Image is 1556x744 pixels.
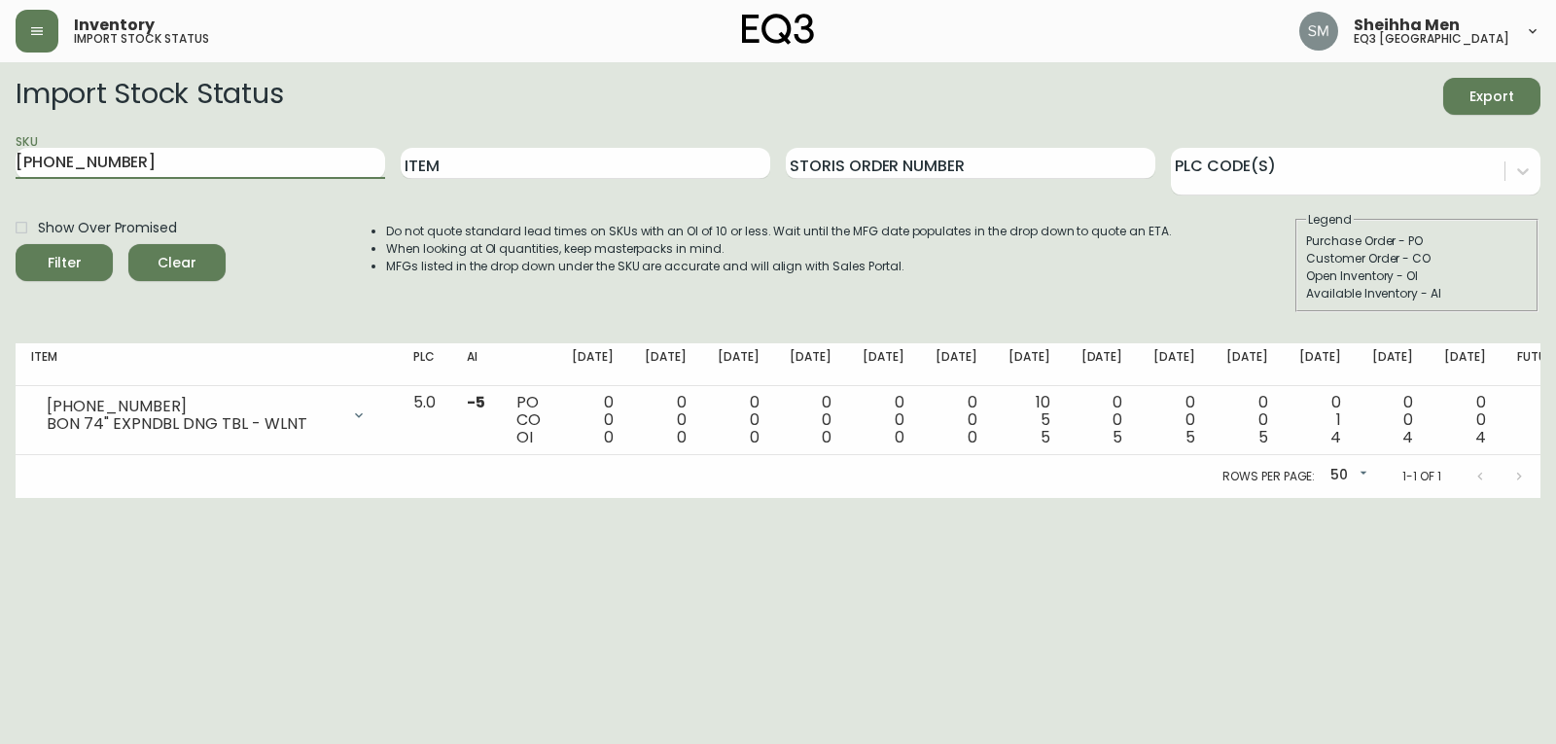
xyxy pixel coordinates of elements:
[47,415,339,433] div: BON 74" EXPNDBL DNG TBL - WLNT
[1306,250,1528,267] div: Customer Order - CO
[1226,394,1268,446] div: 0 0
[750,426,760,448] span: 0
[863,394,904,446] div: 0 0
[398,386,451,455] td: 5.0
[1372,394,1414,446] div: 0 0
[1330,426,1341,448] span: 4
[993,343,1066,386] th: [DATE]
[822,426,831,448] span: 0
[1306,267,1528,285] div: Open Inventory - OI
[556,343,629,386] th: [DATE]
[16,343,398,386] th: Item
[74,18,155,33] span: Inventory
[1041,426,1050,448] span: 5
[677,426,687,448] span: 0
[1081,394,1123,446] div: 0 0
[48,251,82,275] div: Filter
[386,258,1172,275] li: MFGs listed in the drop down under the SKU are accurate and will align with Sales Portal.
[936,394,977,446] div: 0 0
[1222,468,1315,485] p: Rows per page:
[398,343,451,386] th: PLC
[1113,426,1122,448] span: 5
[1284,343,1357,386] th: [DATE]
[1357,343,1430,386] th: [DATE]
[1138,343,1211,386] th: [DATE]
[16,244,113,281] button: Filter
[1444,394,1486,446] div: 0 0
[74,33,209,45] h5: import stock status
[572,394,614,446] div: 0 0
[629,343,702,386] th: [DATE]
[1443,78,1540,115] button: Export
[702,343,775,386] th: [DATE]
[968,426,977,448] span: 0
[128,244,226,281] button: Clear
[718,394,760,446] div: 0 0
[16,78,283,115] h2: Import Stock Status
[1066,343,1139,386] th: [DATE]
[1153,394,1195,446] div: 0 0
[774,343,847,386] th: [DATE]
[1306,285,1528,302] div: Available Inventory - AI
[467,391,485,413] span: -5
[920,343,993,386] th: [DATE]
[47,398,339,415] div: [PHONE_NUMBER]
[1402,426,1413,448] span: 4
[516,426,533,448] span: OI
[386,223,1172,240] li: Do not quote standard lead times on SKUs with an OI of 10 or less. Wait until the MFG date popula...
[1475,426,1486,448] span: 4
[1258,426,1268,448] span: 5
[1008,394,1050,446] div: 10 5
[847,343,920,386] th: [DATE]
[645,394,687,446] div: 0 0
[1354,33,1509,45] h5: eq3 [GEOGRAPHIC_DATA]
[1306,211,1354,229] legend: Legend
[1402,468,1441,485] p: 1-1 of 1
[1306,232,1528,250] div: Purchase Order - PO
[1354,18,1460,33] span: Sheihha Men
[516,394,541,446] div: PO CO
[1211,343,1284,386] th: [DATE]
[1459,85,1525,109] span: Export
[604,426,614,448] span: 0
[451,343,501,386] th: AI
[1299,12,1338,51] img: cfa6f7b0e1fd34ea0d7b164297c1067f
[790,394,831,446] div: 0 0
[31,394,382,437] div: [PHONE_NUMBER]BON 74" EXPNDBL DNG TBL - WLNT
[742,14,814,45] img: logo
[38,218,177,238] span: Show Over Promised
[1299,394,1341,446] div: 0 1
[144,251,210,275] span: Clear
[386,240,1172,258] li: When looking at OI quantities, keep masterpacks in mind.
[895,426,904,448] span: 0
[1429,343,1502,386] th: [DATE]
[1323,460,1371,492] div: 50
[1185,426,1195,448] span: 5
